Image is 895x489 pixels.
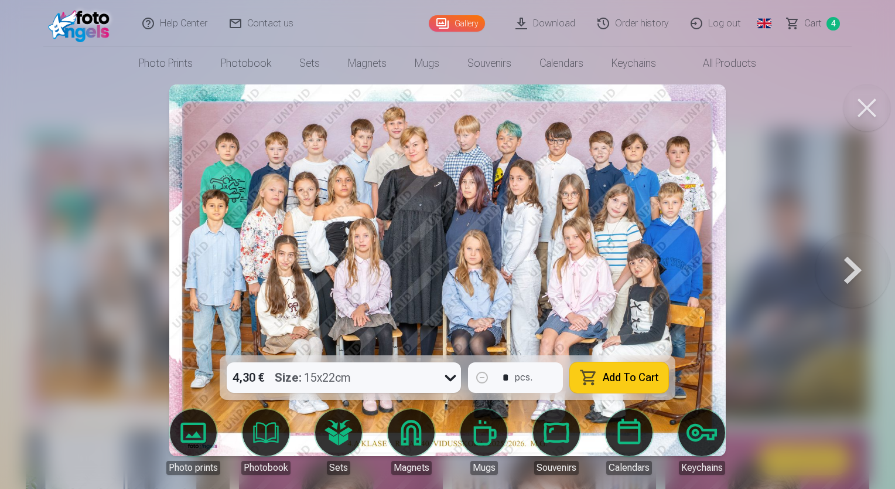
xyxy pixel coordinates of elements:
[285,47,334,80] a: Sets
[826,17,840,30] span: 4
[470,461,498,475] div: Mugs
[160,409,226,475] a: Photo prints
[453,47,525,80] a: Souvenirs
[570,362,668,393] button: Add To Cart
[515,371,532,385] div: pcs.
[391,461,432,475] div: Magnets
[596,409,662,475] a: Calendars
[378,409,444,475] a: Magnets
[597,47,670,80] a: Keychains
[125,47,207,80] a: Photo prints
[334,47,401,80] a: Magnets
[275,362,351,393] div: 15x22cm
[275,369,302,386] strong: Size :
[166,461,220,475] div: Photo prints
[233,409,299,475] a: Photobook
[227,362,270,393] div: 4,30 €
[524,409,589,475] a: Souvenirs
[401,47,453,80] a: Mugs
[429,15,485,32] a: Gallery
[241,461,291,475] div: Photobook
[48,5,115,42] img: /fa1
[525,47,597,80] a: Calendars
[534,461,579,475] div: Souvenirs
[603,372,659,383] span: Add To Cart
[670,47,770,80] a: All products
[679,461,725,475] div: Keychains
[804,16,822,30] span: Сart
[451,409,517,475] a: Mugs
[669,409,735,475] a: Keychains
[606,461,652,475] div: Calendars
[327,461,350,475] div: Sets
[207,47,285,80] a: Photobook
[306,409,371,475] a: Sets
